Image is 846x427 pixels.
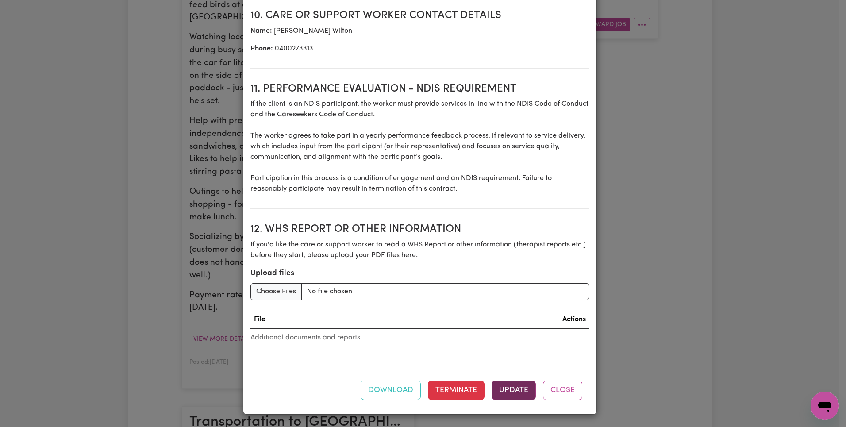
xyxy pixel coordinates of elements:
[492,381,536,400] button: Update
[250,27,272,35] b: Name:
[378,311,589,329] th: Actions
[250,239,589,261] p: If you'd like the care or support worker to read a WHS Report or other information (therapist rep...
[250,268,294,279] label: Upload files
[250,43,589,54] p: 0400273313
[250,311,379,329] th: File
[428,381,485,400] button: Terminate this contract
[250,83,589,96] h2: 11. Performance evaluation - NDIS requirement
[811,392,839,420] iframe: Button to launch messaging window
[250,99,589,194] p: If the client is an NDIS participant, the worker must provide services in line with the NDIS Code...
[250,329,589,346] caption: Additional documents and reports
[361,381,421,400] button: Download contract
[250,9,589,22] h2: 10. Care or support worker contact details
[543,381,582,400] button: Close
[250,26,589,36] p: [PERSON_NAME] Wilton
[250,223,589,236] h2: 12. WHS Report or Other Information
[250,45,273,52] b: Phone:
